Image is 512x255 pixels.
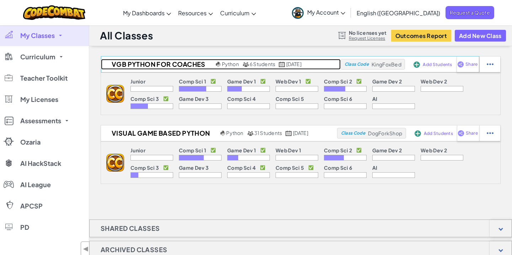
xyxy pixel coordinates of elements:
[279,62,285,67] img: calendar.svg
[487,61,494,67] img: IconStudentEllipsis.svg
[356,78,362,84] p: ✅
[101,59,214,70] h2: VGB Python for coaches
[276,96,304,102] p: Comp Sci 5
[446,6,494,19] a: Request a Quote
[288,1,349,24] a: My Account
[391,30,451,42] button: Outcomes Report
[216,62,221,67] img: python.png
[106,154,124,172] img: logo
[458,130,464,136] img: IconShare_Purple.svg
[83,244,89,254] span: ◀
[356,147,362,153] p: ✅
[20,32,55,39] span: My Classes
[307,9,345,16] span: My Account
[466,131,478,135] span: Share
[372,96,378,102] p: AI
[293,130,308,136] span: [DATE]
[260,147,266,153] p: ✅
[372,165,378,170] p: AI
[305,78,311,84] p: ✅
[276,147,301,153] p: Web Dev 1
[90,219,171,237] h1: Shared Classes
[260,165,265,170] p: ✅
[101,128,219,139] h2: Visual Game Based Python
[324,147,352,153] p: Comp Sci 2
[324,78,352,84] p: Comp Sci 2
[210,78,216,84] p: ✅
[23,5,85,20] img: CodeCombat logo
[130,165,159,170] p: Comp Sci 3
[179,96,209,102] p: Game Dev 3
[424,131,453,136] span: Add Students
[178,9,207,17] span: Resources
[276,78,301,84] p: Web Dev 1
[368,130,402,136] span: DogForkShop
[292,7,304,19] img: avatar
[220,131,226,136] img: python.png
[106,85,124,103] img: logo
[130,96,159,102] p: Comp Sci 3
[455,30,506,42] button: Add New Class
[179,78,206,84] p: Comp Sci 1
[308,165,314,170] p: ✅
[341,131,365,135] span: Class Code
[20,118,61,124] span: Assessments
[353,3,444,22] a: English ([GEOGRAPHIC_DATA])
[286,61,302,67] span: [DATE]
[217,3,260,22] a: Curriculum
[324,165,352,170] p: Comp Sci 6
[226,130,243,136] span: Python
[457,61,464,67] img: IconShare_Purple.svg
[242,62,249,67] img: MultipleUsers.png
[423,63,452,67] span: Add Students
[345,62,369,66] span: Class Code
[101,59,341,70] a: VGB Python for coaches Python 6 Students [DATE]
[357,9,440,17] span: English ([GEOGRAPHIC_DATA])
[163,96,169,102] p: ✅
[276,165,304,170] p: Comp Sci 5
[227,165,256,170] p: Comp Sci 4
[163,165,169,170] p: ✅
[349,30,386,36] span: No licenses yet
[286,131,292,136] img: calendar.svg
[227,78,256,84] p: Game Dev 1
[414,61,420,68] img: IconAddStudents.svg
[20,75,68,81] span: Teacher Toolkit
[20,96,58,103] span: My Licenses
[179,147,206,153] p: Comp Sci 1
[175,3,217,22] a: Resources
[222,61,239,67] span: Python
[100,29,153,42] h1: All Classes
[254,130,282,136] span: 31 Students
[324,96,352,102] p: Comp Sci 6
[415,130,421,137] img: IconAddStudents.svg
[465,62,478,66] span: Share
[130,78,145,84] p: Junior
[220,9,250,17] span: Curriculum
[421,78,447,84] p: Web Dev 2
[130,147,145,153] p: Junior
[20,181,51,188] span: AI League
[119,3,175,22] a: My Dashboards
[247,131,254,136] img: MultipleUsers.png
[372,78,402,84] p: Game Dev 2
[372,61,401,67] span: KingFoxBed
[20,54,55,60] span: Curriculum
[372,147,402,153] p: Game Dev 2
[179,165,209,170] p: Game Dev 3
[250,61,275,67] span: 6 Students
[260,78,266,84] p: ✅
[487,130,494,136] img: IconStudentEllipsis.svg
[20,160,61,167] span: AI HackStack
[227,147,256,153] p: Game Dev 1
[101,128,337,139] a: Visual Game Based Python Python 31 Students [DATE]
[123,9,165,17] span: My Dashboards
[421,147,447,153] p: Web Dev 2
[227,96,256,102] p: Comp Sci 4
[210,147,216,153] p: ✅
[349,36,386,41] a: Request Licenses
[20,139,41,145] span: Ozaria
